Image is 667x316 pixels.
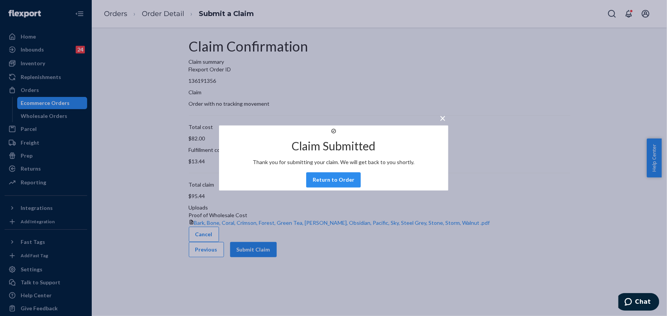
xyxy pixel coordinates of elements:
[253,159,414,166] p: Thank you for submitting your claim. We will get back to you shortly.
[306,173,361,188] button: Return to Order
[440,112,446,125] span: ×
[292,140,375,153] h2: Claim Submitted
[618,293,659,312] iframe: Opens a widget where you can chat to one of our agents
